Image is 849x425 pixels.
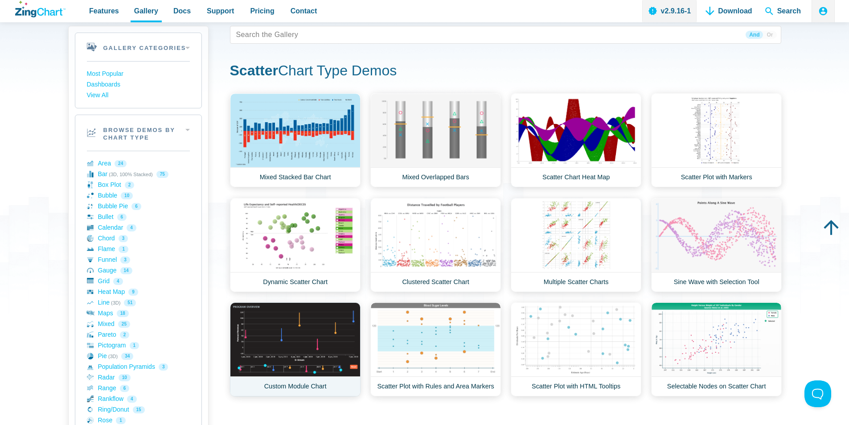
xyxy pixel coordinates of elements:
a: ZingChart Logo. Click to return to the homepage [15,1,66,17]
a: Scatter Plot with Rules and Area Markers [370,302,501,396]
a: Mixed Stacked Bar Chart [230,93,361,187]
span: Contact [291,5,317,17]
a: Dashboards [87,79,190,90]
a: Selectable Nodes on Scatter Chart [651,302,782,396]
span: Pricing [250,5,274,17]
a: Custom Module Chart [230,302,361,396]
h1: Chart Type Demos [230,62,781,82]
a: Mixed Overlapped Bars [370,93,501,187]
a: Sine Wave with Selection Tool [651,198,782,292]
a: Clustered Scatter Chart [370,198,501,292]
h2: Gallery Categories [75,33,201,61]
span: Features [89,5,119,17]
span: Or [763,31,776,39]
span: Support [207,5,234,17]
strong: Scatter [230,62,279,78]
a: Scatter Plot with HTML Tooltips [511,302,641,396]
iframe: Toggle Customer Support [804,380,831,407]
a: Scatter Chart Heat Map [511,93,641,187]
span: Gallery [134,5,158,17]
a: View All [87,90,190,101]
a: Scatter Plot with Markers [651,93,782,187]
a: Dynamic Scatter Chart [230,198,361,292]
a: Multiple Scatter Charts [511,198,641,292]
a: Most Popular [87,69,190,79]
h2: Browse Demos By Chart Type [75,115,201,151]
span: Docs [173,5,191,17]
span: And [746,31,763,39]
